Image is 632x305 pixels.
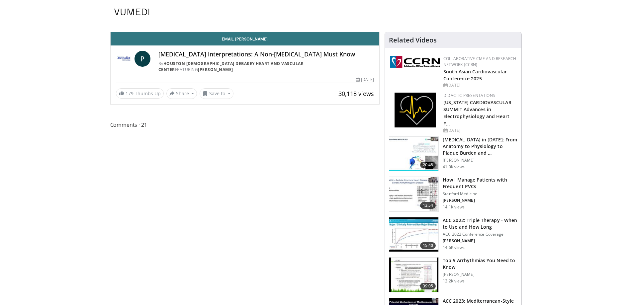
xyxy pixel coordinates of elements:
h3: ACC 2022: Triple Therapy - When to Use and How Long [443,217,517,230]
div: [DATE] [356,77,374,83]
span: 30,118 views [338,90,374,98]
span: Comments 21 [110,120,380,129]
a: 15:40 ACC 2022: Triple Therapy - When to Use and How Long ACC 2022 Conference Coverage [PERSON_NA... [389,217,517,252]
p: Dharam Kumbhani [443,238,517,244]
a: P [135,51,150,67]
a: [PERSON_NAME] [198,67,233,72]
div: [DATE] [443,127,516,133]
p: [PERSON_NAME] [443,158,517,163]
span: 15:40 [420,242,436,249]
img: VuMedi Logo [114,9,149,15]
span: 39:05 [420,283,436,289]
img: Houston Methodist DeBakey Heart and Vascular Center [116,51,132,67]
img: eb6d139b-1fa2-419e-a171-13e36c281eca.150x105_q85_crop-smart_upscale.jpg [389,177,438,211]
span: 20:48 [420,162,436,168]
img: 1860aa7a-ba06-47e3-81a4-3dc728c2b4cf.png.150x105_q85_autocrop_double_scale_upscale_version-0.2.png [395,93,436,127]
p: 41.0K views [443,164,465,170]
p: Roy John [443,198,517,203]
p: [PERSON_NAME] [443,272,517,277]
img: 9cc0c993-ed59-4664-aa07-2acdd981abd5.150x105_q85_crop-smart_upscale.jpg [389,217,438,252]
h3: How I Manage Patients with Frequent PVCs [443,177,517,190]
div: [DATE] [443,82,516,88]
h3: Top 5 Arrhythmias You Need to Know [443,257,517,270]
img: 823da73b-7a00-425d-bb7f-45c8b03b10c3.150x105_q85_crop-smart_upscale.jpg [389,137,438,171]
a: [US_STATE] CARDIOVASCULAR SUMMIT Advances in Electrophysiology and Heart F… [443,99,511,126]
span: 179 [126,90,134,97]
a: Collaborative CME and Research Network (CCRN) [443,56,516,67]
div: Didactic Presentations [443,93,516,99]
h4: [MEDICAL_DATA] Interpretations: A Non-[MEDICAL_DATA] Must Know [158,51,374,58]
p: ACC 2022 Conference Coverage [443,232,517,237]
img: a04ee3ba-8487-4636-b0fb-5e8d268f3737.png.150x105_q85_autocrop_double_scale_upscale_version-0.2.png [390,56,440,68]
p: 14.6K views [443,245,465,250]
p: Stanford Medicine [443,191,517,196]
a: 39:05 Top 5 Arrhythmias You Need to Know [PERSON_NAME] 12.2K views [389,257,517,292]
a: South Asian Cardiovascular Conference 2025 [443,68,507,82]
h2: IOWA CARDIOVASCULAR SUMMIT Advances in Electrophysiology and Heart Failure [443,99,516,126]
a: Email [PERSON_NAME] [111,32,380,45]
a: Houston [DEMOGRAPHIC_DATA] DeBakey Heart and Vascular Center [158,61,304,72]
div: By FEATURING [158,61,374,73]
button: Save to [200,88,233,99]
a: 13:54 How I Manage Patients with Frequent PVCs Stanford Medicine [PERSON_NAME] 14.1K views [389,177,517,212]
a: 179 Thumbs Up [116,88,164,99]
img: e6be7ba5-423f-4f4d-9fbf-6050eac7a348.150x105_q85_crop-smart_upscale.jpg [389,258,438,292]
p: 14.1K views [443,204,465,210]
span: 13:54 [420,202,436,209]
h4: Related Videos [389,36,437,44]
p: 12.2K views [443,278,465,284]
a: 20:48 [MEDICAL_DATA] in [DATE]: From Anatomy to Physiology to Plaque Burden and … [PERSON_NAME] 4... [389,136,517,172]
h3: Cardiac CT in 2023: From Anatomy to Physiology to Plaque Burden and Prevention [443,136,517,156]
button: Share [166,88,197,99]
